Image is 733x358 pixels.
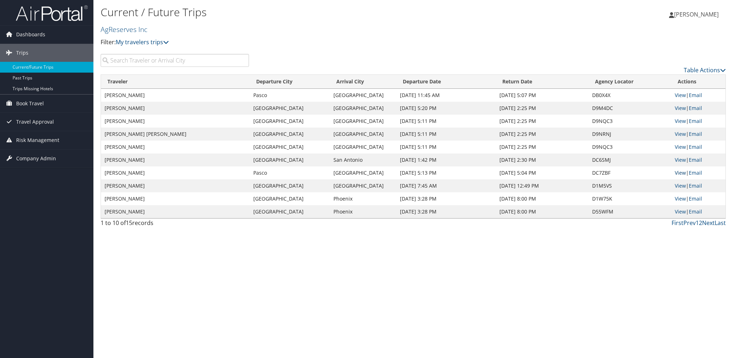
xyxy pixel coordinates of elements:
td: [GEOGRAPHIC_DATA] [330,179,397,192]
a: Email [689,118,702,124]
th: Departure City: activate to sort column ascending [250,75,330,89]
a: AgReserves Inc [101,24,149,34]
td: | [671,115,725,128]
td: DC6SMJ [589,153,672,166]
td: Pasco [250,89,330,102]
a: 2 [699,219,702,227]
td: [PERSON_NAME] [101,153,250,166]
a: Table Actions [684,66,726,74]
td: D55WFM [589,205,672,218]
th: Actions [671,75,725,89]
td: [GEOGRAPHIC_DATA] [330,115,397,128]
td: D1M5VS [589,179,672,192]
a: [PERSON_NAME] [669,4,726,25]
td: [DATE] 2:25 PM [496,102,588,115]
td: [GEOGRAPHIC_DATA] [330,141,397,153]
td: [DATE] 5:11 PM [396,115,496,128]
span: Trips [16,44,28,62]
td: D9NQC3 [589,141,672,153]
td: [GEOGRAPHIC_DATA] [250,153,330,166]
a: View [675,208,686,215]
a: First [672,219,683,227]
th: Agency Locator: activate to sort column ascending [589,75,672,89]
th: Departure Date: activate to sort column descending [396,75,496,89]
td: | [671,153,725,166]
span: Dashboards [16,26,45,43]
td: [GEOGRAPHIC_DATA] [250,102,330,115]
td: [DATE] 12:49 PM [496,179,588,192]
p: Filter: [101,38,517,47]
td: [DATE] 7:45 AM [396,179,496,192]
a: View [675,118,686,124]
th: Traveler: activate to sort column ascending [101,75,250,89]
td: [PERSON_NAME] [101,205,250,218]
a: Email [689,182,702,189]
a: View [675,130,686,137]
td: [GEOGRAPHIC_DATA] [330,102,397,115]
td: DB0X4X [589,89,672,102]
td: [GEOGRAPHIC_DATA] [250,141,330,153]
td: [DATE] 8:00 PM [496,205,588,218]
td: San Antonio [330,153,397,166]
td: [DATE] 5:04 PM [496,166,588,179]
td: [PERSON_NAME] [101,141,250,153]
a: Email [689,105,702,111]
span: Company Admin [16,150,56,167]
td: | [671,102,725,115]
td: | [671,205,725,218]
td: [GEOGRAPHIC_DATA] [250,115,330,128]
a: Email [689,156,702,163]
td: [GEOGRAPHIC_DATA] [250,192,330,205]
a: Email [689,169,702,176]
td: [DATE] 8:00 PM [496,192,588,205]
a: View [675,169,686,176]
td: | [671,179,725,192]
a: Email [689,143,702,150]
td: [PERSON_NAME] [101,192,250,205]
a: Email [689,208,702,215]
td: [GEOGRAPHIC_DATA] [330,128,397,141]
td: [GEOGRAPHIC_DATA] [330,166,397,179]
a: Email [689,92,702,98]
span: Travel Approval [16,113,54,131]
td: D9M4DC [589,102,672,115]
td: | [671,192,725,205]
span: 15 [126,219,132,227]
td: [GEOGRAPHIC_DATA] [250,179,330,192]
div: 1 to 10 of records [101,219,249,231]
td: [PERSON_NAME] [101,89,250,102]
td: [DATE] 2:25 PM [496,128,588,141]
td: | [671,128,725,141]
a: Last [715,219,726,227]
td: Pasco [250,166,330,179]
a: View [675,143,686,150]
td: [GEOGRAPHIC_DATA] [330,89,397,102]
td: DC7ZBF [589,166,672,179]
td: [DATE] 2:25 PM [496,141,588,153]
td: [DATE] 5:11 PM [396,141,496,153]
a: 1 [696,219,699,227]
td: [PERSON_NAME] [101,166,250,179]
span: [PERSON_NAME] [674,10,719,18]
span: Risk Management [16,131,59,149]
td: [DATE] 3:28 PM [396,192,496,205]
input: Search Traveler or Arrival City [101,54,249,67]
th: Return Date: activate to sort column ascending [496,75,588,89]
td: | [671,89,725,102]
td: [DATE] 5:20 PM [396,102,496,115]
a: My travelers trips [116,38,169,46]
span: Book Travel [16,95,44,113]
td: [DATE] 5:07 PM [496,89,588,102]
td: D9NQC3 [589,115,672,128]
a: View [675,195,686,202]
td: [PERSON_NAME] [101,102,250,115]
a: View [675,156,686,163]
td: [GEOGRAPHIC_DATA] [250,128,330,141]
h1: Current / Future Trips [101,5,517,20]
td: | [671,141,725,153]
td: [GEOGRAPHIC_DATA] [250,205,330,218]
td: [DATE] 11:45 AM [396,89,496,102]
td: [DATE] 2:30 PM [496,153,588,166]
a: Email [689,195,702,202]
td: D9NRNJ [589,128,672,141]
